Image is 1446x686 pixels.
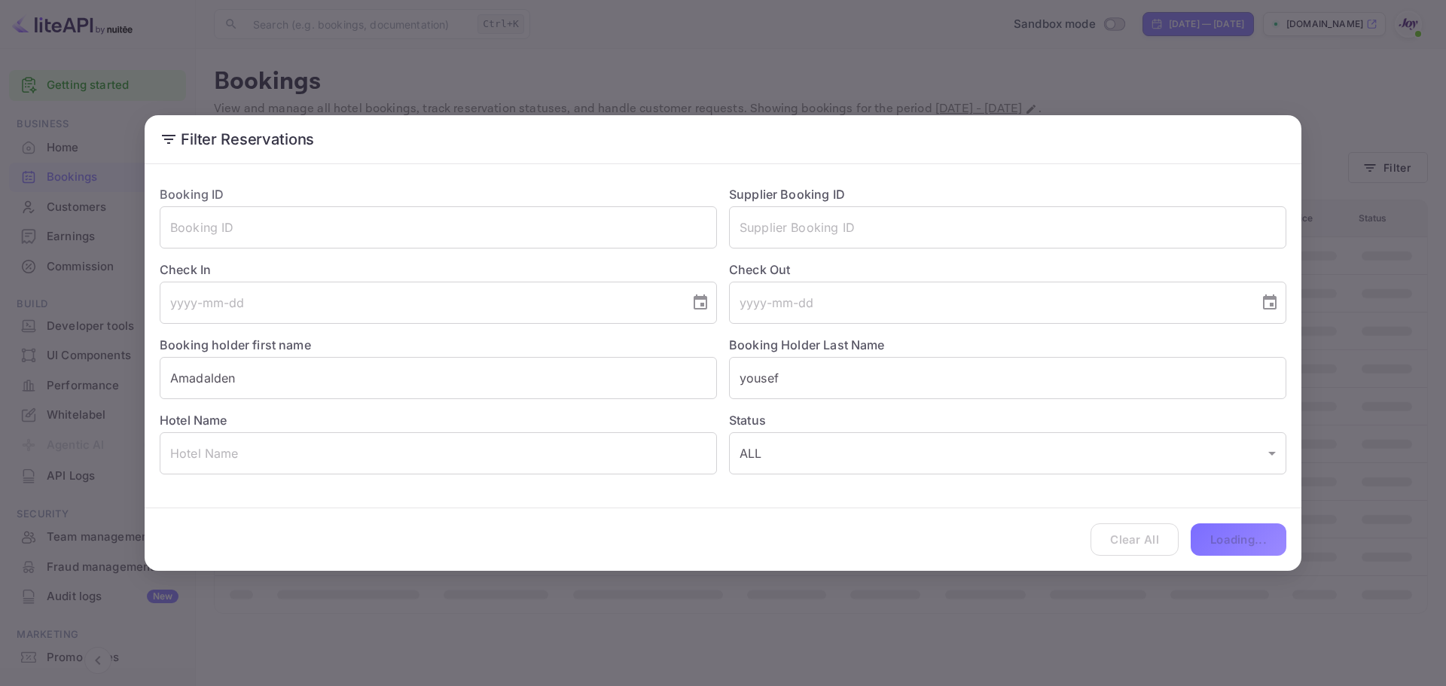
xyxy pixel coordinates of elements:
[160,282,679,324] input: yyyy-mm-dd
[160,432,717,474] input: Hotel Name
[160,261,717,279] label: Check In
[145,115,1301,163] h2: Filter Reservations
[729,282,1249,324] input: yyyy-mm-dd
[160,206,717,248] input: Booking ID
[729,187,845,202] label: Supplier Booking ID
[685,288,715,318] button: Choose date
[160,187,224,202] label: Booking ID
[729,337,885,352] label: Booking Holder Last Name
[729,411,1286,429] label: Status
[729,357,1286,399] input: Holder Last Name
[729,206,1286,248] input: Supplier Booking ID
[160,357,717,399] input: Holder First Name
[160,413,227,428] label: Hotel Name
[160,337,311,352] label: Booking holder first name
[729,261,1286,279] label: Check Out
[729,432,1286,474] div: ALL
[1255,288,1285,318] button: Choose date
